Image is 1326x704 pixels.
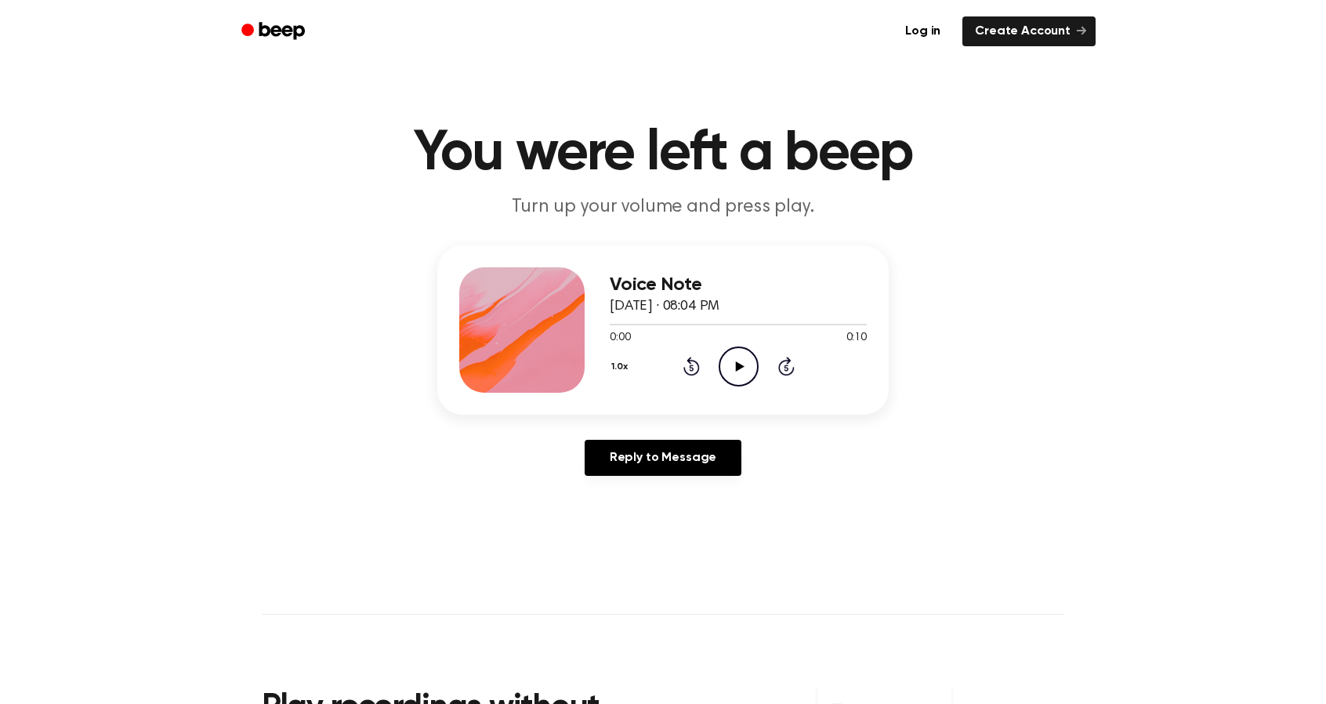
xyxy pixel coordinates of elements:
[610,299,719,314] span: [DATE] · 08:04 PM
[962,16,1096,46] a: Create Account
[610,330,630,347] span: 0:00
[610,354,634,380] button: 1.0x
[362,194,964,220] p: Turn up your volume and press play.
[230,16,319,47] a: Beep
[893,16,953,46] a: Log in
[262,125,1064,182] h1: You were left a beep
[585,440,741,476] a: Reply to Message
[846,330,867,347] span: 0:10
[610,274,867,296] h3: Voice Note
